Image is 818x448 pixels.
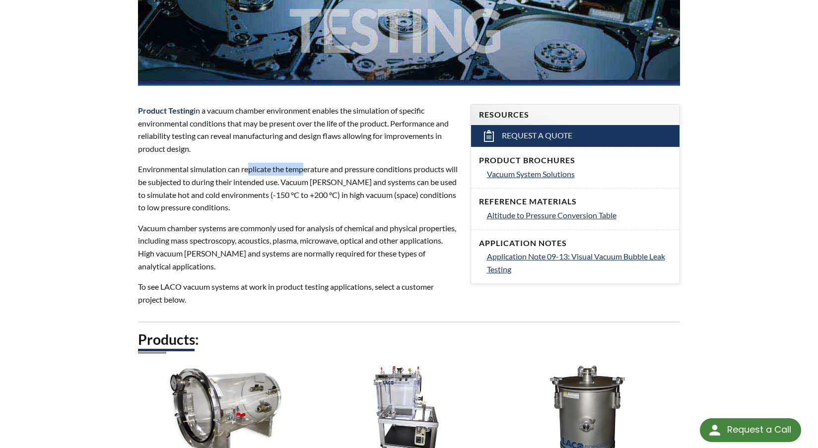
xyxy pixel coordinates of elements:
[138,222,458,272] p: Vacuum chamber systems are commonly used for analysis of chemical and physical properties, includ...
[487,209,672,222] a: Altitude to Pressure Conversion Table
[138,280,458,306] p: To see LACO vacuum systems at work in product testing applications, select a customer project below.
[138,104,458,155] p: in a vacuum chamber environment enables the simulation of specific environmental conditions that ...
[479,238,672,249] h4: Application Notes
[487,169,575,179] span: Vacuum System Solutions
[479,110,672,120] h4: Resources
[138,106,194,115] strong: Product Testing
[700,418,801,442] div: Request a Call
[487,168,672,181] a: Vacuum System Solutions
[487,250,672,275] a: Application Note 09-13: Visual Vacuum Bubble Leak Testing
[479,155,672,166] h4: Product Brochures
[727,418,791,441] div: Request a Call
[138,330,680,349] h2: Products:
[707,422,723,438] img: round button
[502,130,572,141] span: Request a Quote
[487,210,616,220] span: Altitude to Pressure Conversion Table
[138,163,458,213] p: Environmental simulation can replicate the temperature and pressure conditions products will be s...
[479,196,672,207] h4: Reference Materials
[487,252,665,274] span: Application Note 09-13: Visual Vacuum Bubble Leak Testing
[471,125,680,147] a: Request a Quote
